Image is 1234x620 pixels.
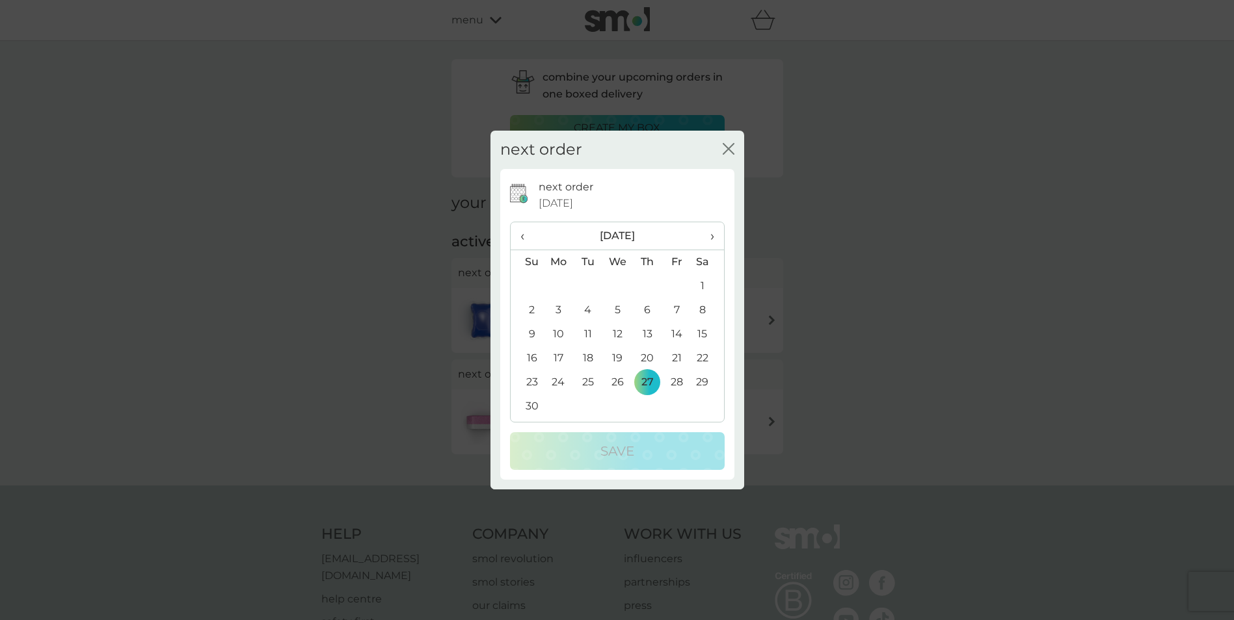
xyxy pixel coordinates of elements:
[691,346,723,370] td: 22
[573,250,602,274] th: Tu
[602,298,632,322] td: 5
[500,140,582,159] h2: next order
[511,322,544,346] td: 9
[662,298,691,322] td: 7
[701,222,714,250] span: ›
[511,370,544,394] td: 23
[691,298,723,322] td: 8
[602,322,632,346] td: 12
[510,432,725,470] button: Save
[544,322,574,346] td: 10
[662,370,691,394] td: 28
[511,250,544,274] th: Su
[573,322,602,346] td: 11
[602,370,632,394] td: 26
[544,250,574,274] th: Mo
[632,322,662,346] td: 13
[691,322,723,346] td: 15
[723,143,734,157] button: close
[539,195,573,212] span: [DATE]
[544,222,691,250] th: [DATE]
[573,298,602,322] td: 4
[511,346,544,370] td: 16
[602,250,632,274] th: We
[539,179,593,196] p: next order
[544,370,574,394] td: 24
[632,250,662,274] th: Th
[632,370,662,394] td: 27
[573,370,602,394] td: 25
[662,322,691,346] td: 14
[691,250,723,274] th: Sa
[602,346,632,370] td: 19
[662,250,691,274] th: Fr
[511,394,544,419] td: 30
[520,222,534,250] span: ‹
[511,298,544,322] td: 2
[662,346,691,370] td: 21
[691,274,723,298] td: 1
[691,370,723,394] td: 29
[544,298,574,322] td: 3
[632,298,662,322] td: 6
[544,346,574,370] td: 17
[600,441,634,461] p: Save
[573,346,602,370] td: 18
[632,346,662,370] td: 20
